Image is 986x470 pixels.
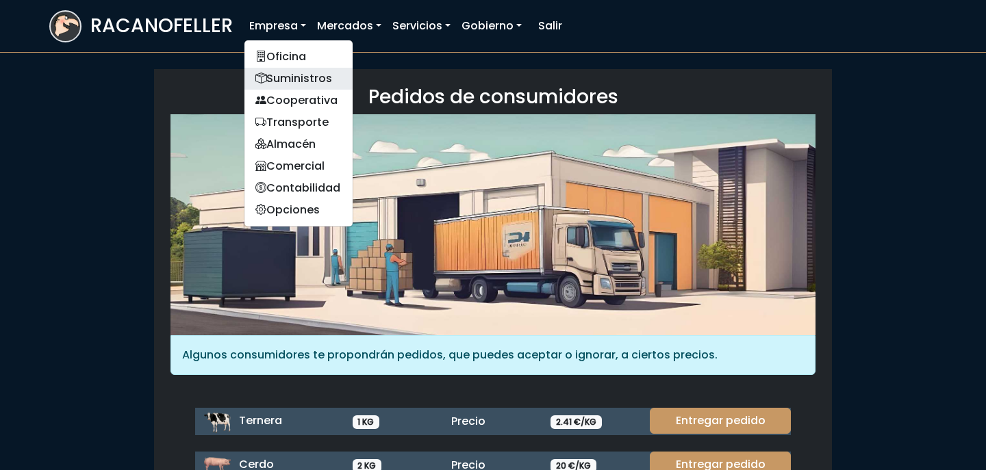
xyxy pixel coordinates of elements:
[551,415,602,429] span: 2.41 €/KG
[244,177,353,199] a: Contabilidad
[244,112,353,133] a: Transporte
[244,90,353,112] a: Cooperativa
[244,12,312,40] a: Empresa
[387,12,456,40] a: Servicios
[650,408,791,434] a: Entregar pedido
[312,12,387,40] a: Mercados
[49,7,233,46] a: RACANOFELLER
[170,335,816,375] div: Algunos consumidores te propondrán pedidos, que puedes aceptar o ignorar, a ciertos precios.
[90,14,233,38] h3: RACANOFELLER
[51,12,80,38] img: logoracarojo.png
[244,46,353,68] a: Oficina
[203,408,231,435] img: ternera.png
[244,68,353,90] a: Suministros
[443,413,542,430] div: Precio
[244,155,353,177] a: Comercial
[244,133,353,155] a: Almacén
[239,413,282,428] span: Ternera
[244,199,353,221] a: Opciones
[456,12,527,40] a: Gobierno
[353,415,380,429] span: 1 KG
[533,12,568,40] a: Salir
[170,86,816,109] h3: Pedidos de consumidores
[170,114,816,335] img: orders.jpg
